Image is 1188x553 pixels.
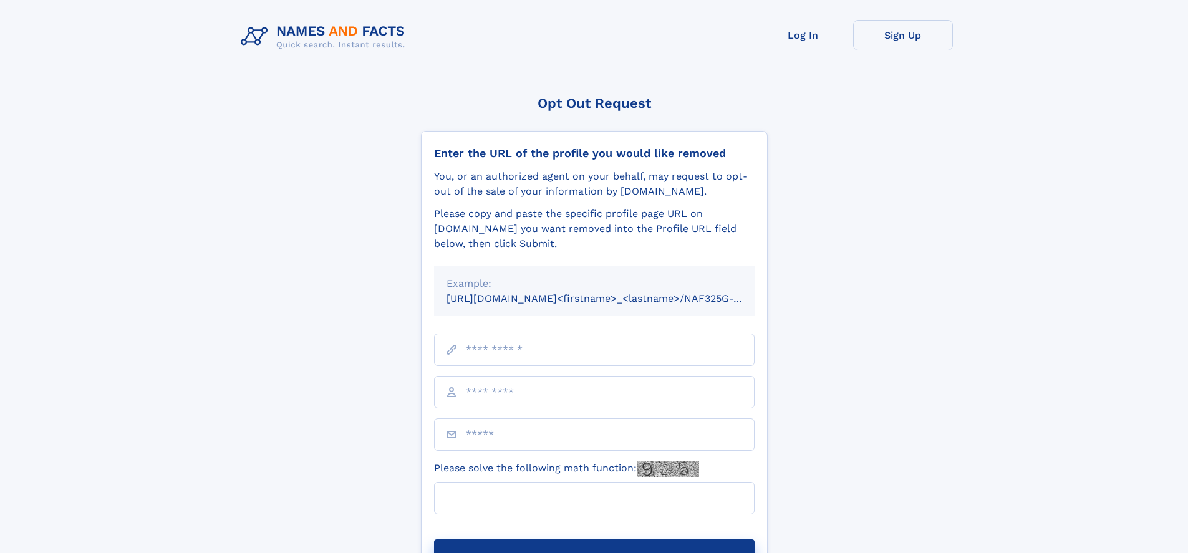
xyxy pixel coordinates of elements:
[447,276,742,291] div: Example:
[447,292,778,304] small: [URL][DOMAIN_NAME]<firstname>_<lastname>/NAF325G-xxxxxxxx
[236,20,415,54] img: Logo Names and Facts
[434,147,755,160] div: Enter the URL of the profile you would like removed
[753,20,853,50] a: Log In
[434,461,699,477] label: Please solve the following math function:
[434,206,755,251] div: Please copy and paste the specific profile page URL on [DOMAIN_NAME] you want removed into the Pr...
[853,20,953,50] a: Sign Up
[434,169,755,199] div: You, or an authorized agent on your behalf, may request to opt-out of the sale of your informatio...
[421,95,768,111] div: Opt Out Request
